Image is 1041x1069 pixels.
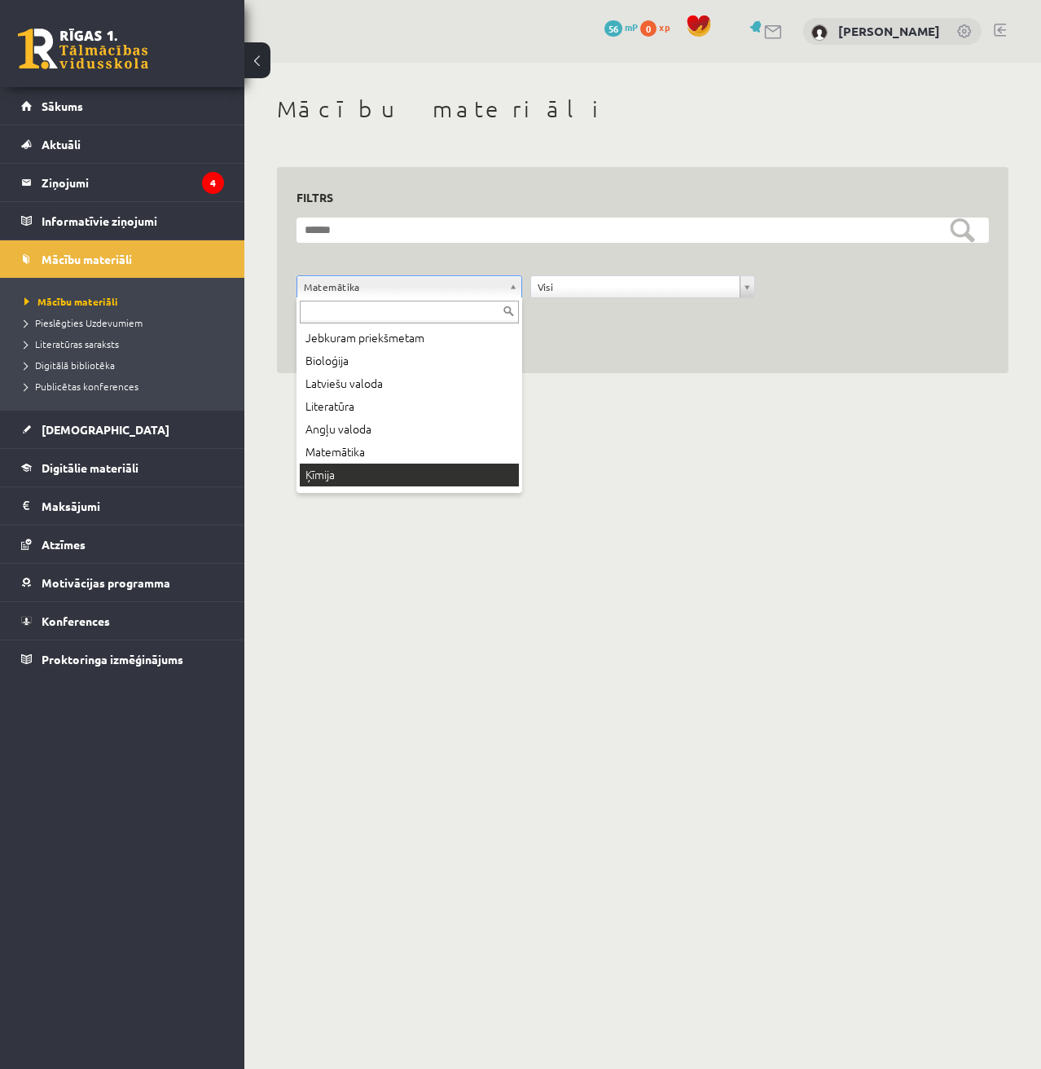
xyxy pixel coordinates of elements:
[300,418,519,441] div: Angļu valoda
[300,327,519,350] div: Jebkuram priekšmetam
[300,350,519,372] div: Bioloģija
[300,464,519,486] div: Ķīmija
[300,486,519,509] div: Fizika
[300,395,519,418] div: Literatūra
[300,441,519,464] div: Matemātika
[300,372,519,395] div: Latviešu valoda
